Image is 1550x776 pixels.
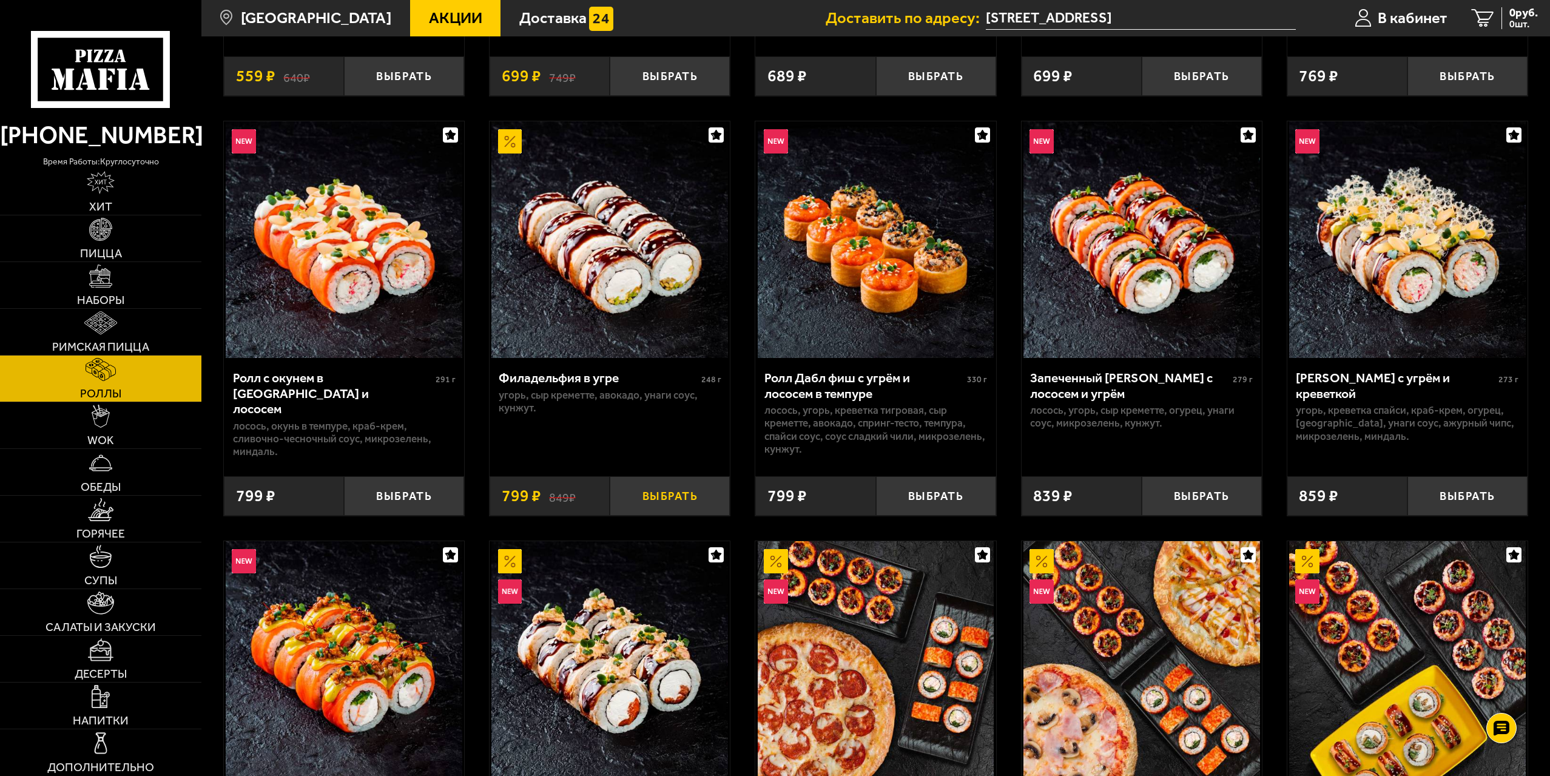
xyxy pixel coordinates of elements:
img: 15daf4d41897b9f0e9f617042186c801.svg [589,7,613,31]
div: [PERSON_NAME] с угрём и креветкой [1296,370,1495,401]
span: 0 шт. [1509,19,1538,29]
img: Новинка [764,579,788,604]
img: Новинка [498,579,522,604]
span: 248 г [701,374,721,385]
img: Новинка [232,549,256,573]
div: Ролл с окунем в [GEOGRAPHIC_DATA] и лососем [233,370,433,417]
a: НовинкаРолл Дабл фиш с угрём и лососем в темпуре [755,121,996,358]
img: Акционный [498,129,522,154]
div: Филадельфия в угре [499,370,698,386]
span: улица Композиторов, 12Б [986,7,1296,30]
span: 273 г [1498,374,1518,385]
img: Акционный [498,549,522,573]
span: 689 ₽ [767,68,807,84]
span: В кабинет [1378,10,1447,26]
span: Доставить по адресу: [826,10,986,26]
s: 749 ₽ [549,68,576,84]
img: Филадельфия в угре [491,121,728,358]
span: WOK [87,434,114,446]
span: Горячее [76,528,125,539]
p: лосось, угорь, креветка тигровая, Сыр креметте, авокадо, спринг-тесто, темпура, спайси соус, соус... [764,404,987,456]
img: Запеченный ролл Гурмэ с лососем и угрём [1023,121,1260,358]
a: АкционныйФиладельфия в угре [490,121,730,358]
span: Пицца [80,248,122,259]
button: Выбрать [876,56,996,96]
span: Десерты [75,668,127,680]
span: Напитки [73,715,129,726]
p: лосось, окунь в темпуре, краб-крем, сливочно-чесночный соус, микрозелень, миндаль. [233,420,456,459]
div: Ролл Дабл фиш с угрём и лососем в темпуре [764,370,964,401]
span: 0 руб. [1509,7,1538,19]
img: Акционный [764,549,788,573]
span: 799 ₽ [767,488,807,504]
button: Выбрать [1142,476,1262,516]
img: Ролл с окунем в темпуре и лососем [226,121,462,358]
a: НовинкаЗапеченный ролл Гурмэ с лососем и угрём [1022,121,1262,358]
button: Выбрать [876,476,996,516]
span: 859 ₽ [1299,488,1338,504]
p: угорь, Сыр креметте, авокадо, унаги соус, кунжут. [499,389,721,415]
img: Новинка [1295,129,1319,154]
span: 291 г [436,374,456,385]
span: Салаты и закуски [45,621,156,633]
span: 769 ₽ [1299,68,1338,84]
span: Римская пицца [52,341,149,353]
span: 799 ₽ [502,488,541,504]
button: Выбрать [1407,56,1528,96]
p: угорь, креветка спайси, краб-крем, огурец, [GEOGRAPHIC_DATA], унаги соус, ажурный чипс, микрозеле... [1296,404,1518,443]
span: 699 ₽ [502,68,541,84]
button: Выбрать [1142,56,1262,96]
s: 849 ₽ [549,488,576,504]
button: Выбрать [344,476,464,516]
span: Хит [89,201,112,212]
span: 799 ₽ [236,488,275,504]
button: Выбрать [1407,476,1528,516]
span: Обеды [81,481,121,493]
span: Супы [84,575,117,586]
img: Ролл Калипсо с угрём и креветкой [1289,121,1526,358]
img: Новинка [1029,579,1054,604]
button: Выбрать [344,56,464,96]
p: лосось, угорь, Сыр креметте, огурец, унаги соус, микрозелень, кунжут. [1030,404,1253,430]
span: 330 г [967,374,987,385]
img: Ролл Дабл фиш с угрём и лососем в темпуре [758,121,994,358]
div: Запеченный [PERSON_NAME] с лососем и угрём [1030,370,1230,401]
img: Акционный [1029,549,1054,573]
img: Новинка [232,129,256,154]
button: Выбрать [610,476,730,516]
span: Роллы [80,388,121,399]
img: Новинка [1295,579,1319,604]
span: Акции [429,10,482,26]
a: НовинкаРолл Калипсо с угрём и креветкой [1287,121,1528,358]
span: 559 ₽ [236,68,275,84]
img: Новинка [764,129,788,154]
span: Наборы [77,294,124,306]
span: 279 г [1233,374,1253,385]
span: Доставка [519,10,587,26]
span: 699 ₽ [1033,68,1073,84]
s: 640 ₽ [283,68,310,84]
a: НовинкаРолл с окунем в темпуре и лососем [224,121,464,358]
img: Акционный [1295,549,1319,573]
span: [GEOGRAPHIC_DATA] [241,10,391,26]
button: Выбрать [610,56,730,96]
span: Дополнительно [47,761,154,773]
input: Ваш адрес доставки [986,7,1296,30]
img: Новинка [1029,129,1054,154]
span: 839 ₽ [1033,488,1073,504]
